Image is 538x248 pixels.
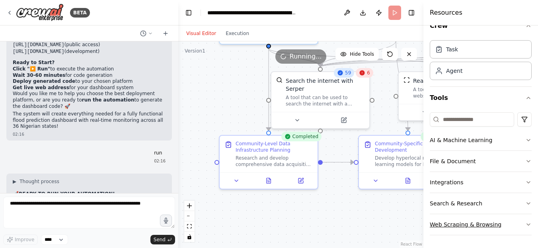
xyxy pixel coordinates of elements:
strong: Ready to Start? [13,60,55,65]
button: zoom in [184,201,195,211]
button: Crew [430,15,532,37]
div: Agent [446,67,462,75]
g: Edge from cd3cafbf-1246-4dea-8e77-2ab1574108b0 to da7250a2-a2bd-4d5e-b733-00677036eeec [265,49,273,131]
button: Open in side panel [321,115,366,125]
button: Hide right sidebar [406,7,417,18]
div: A tool that can be used to read a website content. [413,86,492,99]
div: Community-Level Data Infrastructure Planning [236,141,313,153]
button: Open in side panel [287,176,314,186]
span: 59 [345,70,351,76]
div: 02:16 [13,131,166,137]
div: Tools [430,109,532,242]
button: Hide Tools [335,48,379,61]
div: ScrapeWebsiteToolRead website contentA tool that can be used to read a website content. [398,71,497,121]
div: CompletedCommunity-Specific ML Model DevelopmentDevelop hyperlocal machine learning models for Ni... [358,135,458,189]
div: Community-Specific ML Model Development [375,141,452,153]
img: Logo [16,4,64,21]
p: run [154,150,166,156]
g: Edge from cada9038-fdfe-4e6c-b713-a84f0882a1b1 to 794b8a3d-0b5e-4831-977f-6427c1cfd876 [392,41,412,131]
span: Improve [15,236,34,243]
div: A tool that can be used to search the internet with a search_query. Supports different search typ... [286,94,365,107]
li: for your dashboard system [13,85,166,91]
img: SerperDevTool [276,77,283,83]
div: Version 1 [185,48,205,54]
strong: Click "▶️ Run" [13,66,50,72]
li: to your chosen platform [13,78,166,85]
div: React Flow controls [184,201,195,242]
nav: breadcrumb [207,9,297,17]
span: Hide Tools [350,51,374,57]
button: toggle interactivity [184,232,195,242]
button: fit view [184,221,195,232]
div: CompletedCommunity-Level Data Infrastructure PlanningResearch and develop comprehensive data acqu... [219,135,318,189]
button: Switch to previous chat [137,29,156,38]
strong: run the automation [82,97,134,103]
button: Search & Research [430,193,532,214]
button: File & Document [430,151,532,172]
div: 02:16 [154,158,166,164]
li: to execute the automation [13,66,166,72]
span: Running... [290,52,322,61]
button: Send [150,235,175,244]
p: Would you like me to help you choose the best deployment platform, or are you ready to to generat... [13,91,166,109]
p: The system will create everything needed for a fully functional flood prediction dashboard with r... [13,111,166,130]
div: Completed [281,132,322,141]
button: View output [391,176,425,186]
button: Improve [3,234,38,245]
g: Edge from da7250a2-a2bd-4d5e-b733-00677036eeec to 794b8a3d-0b5e-4831-977f-6427c1cfd876 [323,158,354,166]
button: Click to speak your automation idea [160,215,172,227]
li: (development) [13,49,166,55]
button: ▶Thought process [13,178,59,185]
div: Read website content [413,77,474,85]
h2: 🚀 [13,191,166,197]
img: ScrapeWebsiteTool [403,77,410,83]
span: ▶ [13,178,16,185]
button: Visual Editor [181,29,221,38]
h4: Resources [430,8,462,18]
div: 596SerperDevToolSearch the internet with SerperA tool that can be used to search the internet wit... [271,71,370,129]
button: Execution [221,29,254,38]
code: [URL][DOMAIN_NAME] [13,49,64,55]
div: BETA [70,8,90,18]
span: Thought process [19,178,59,185]
span: Send [154,236,166,243]
div: Develop hyperlocal machine learning models for Nigeria's most flood-prone communities across all ... [375,155,452,168]
strong: Wait 30-60 minutes [13,72,65,78]
div: Search the internet with Serper [286,77,365,93]
button: Web Scraping & Browsing [430,214,532,235]
span: 6 [367,70,370,76]
button: Tools [430,87,532,109]
button: AI & Machine Learning [430,130,532,150]
li: for code generation [13,72,166,79]
li: (public access) [13,42,166,49]
strong: READY TO RUN YOUR AUTOMATION! [19,191,115,197]
code: [URL][DOMAIN_NAME] [13,42,64,48]
button: zoom out [184,211,195,221]
button: View output [252,176,286,186]
div: Crew [430,37,532,86]
strong: Get live web address [13,85,69,90]
a: React Flow attribution [401,242,422,246]
button: Integrations [430,172,532,193]
strong: Deploy generated code [13,78,75,84]
button: Hide left sidebar [183,7,194,18]
div: Task [446,45,458,53]
div: Research and develop comprehensive data acquisition strategy targeting [GEOGRAPHIC_DATA]'s most f... [236,155,313,168]
button: Start a new chat [159,29,172,38]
